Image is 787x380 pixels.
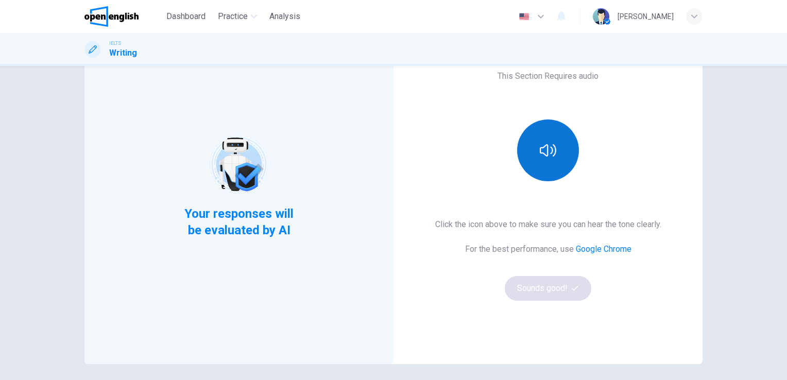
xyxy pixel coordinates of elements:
[518,13,531,21] img: en
[593,8,609,25] img: Profile picture
[465,243,631,255] h6: For the best performance, use
[265,7,304,26] button: Analysis
[618,10,674,23] div: [PERSON_NAME]
[162,7,210,26] button: Dashboard
[84,6,139,27] img: OpenEnglish logo
[109,47,137,59] h1: Writing
[269,10,300,23] span: Analysis
[84,6,162,27] a: OpenEnglish logo
[177,205,302,238] span: Your responses will be evaluated by AI
[166,10,206,23] span: Dashboard
[498,70,598,82] h6: This Section Requires audio
[206,132,271,197] img: robot icon
[218,10,248,23] span: Practice
[435,218,661,231] h6: Click the icon above to make sure you can hear the tone clearly.
[109,40,121,47] span: IELTS
[214,7,261,26] button: Practice
[576,244,631,254] a: Google Chrome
